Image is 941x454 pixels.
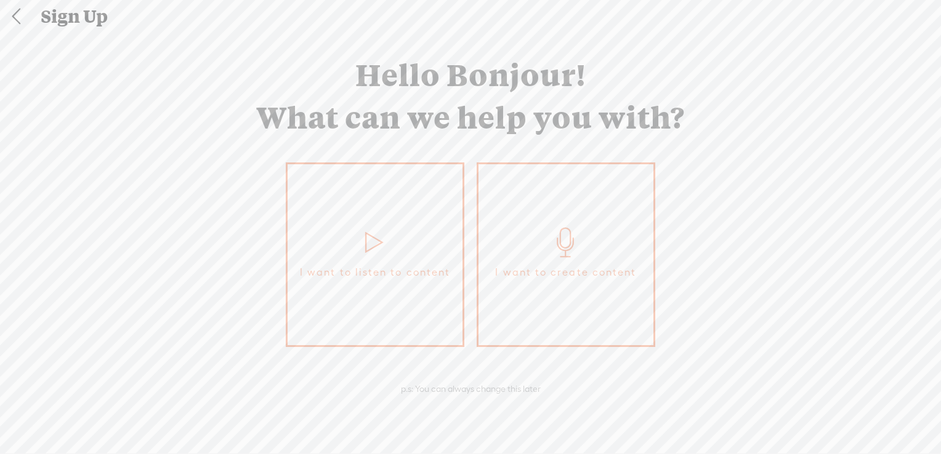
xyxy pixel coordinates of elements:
[495,263,636,282] span: I want to create content
[250,102,691,132] div: What can we help you with?
[395,383,547,394] div: p.s: You can always change this later
[300,263,450,282] span: I want to listen to content
[349,60,592,89] div: Hello Bonjour!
